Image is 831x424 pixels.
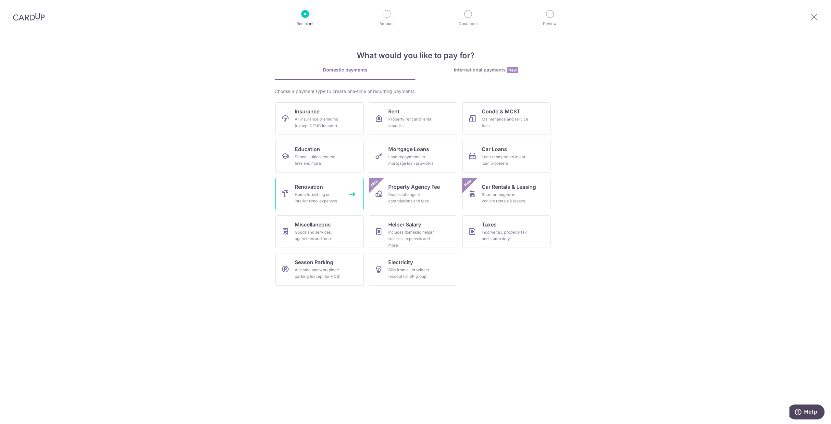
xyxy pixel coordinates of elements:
a: Mortgage LoansLoan repayments to mortgage loan providers [369,140,457,173]
div: International payments [415,67,556,73]
div: Domestic payments [275,67,415,73]
div: All home and workplace parking (except for HDB) [295,267,341,280]
span: Education [295,145,320,153]
p: Document [444,20,492,27]
a: Car LoansLoan repayments to car loan providers [462,140,551,173]
span: Taxes [482,221,497,228]
p: Review [526,20,574,27]
span: Helper Salary [388,221,421,228]
div: Short or long‑term vehicle rentals & leases [482,191,528,204]
a: Property Agency FeeReal estate agent commissions and feesNew [369,178,457,210]
a: Car Rentals & LeasingShort or long‑term vehicle rentals & leasesNew [462,178,551,210]
a: EducationSchool, tuition, course fees and more [275,140,364,173]
div: Loan repayments to car loan providers [482,154,528,167]
img: CardUp [13,13,45,21]
div: Loan repayments to mortgage loan providers [388,154,435,167]
a: ElectricityBills from all providers (except for SP group) [369,253,457,286]
a: InsuranceAll insurance premiums (except NTUC Income) [275,102,364,135]
a: TaxesIncome tax, property tax and stamp duty [462,215,551,248]
div: All insurance premiums (except NTUC Income) [295,116,341,129]
span: Car Loans [482,145,507,153]
div: Maintenance and service fees [482,116,528,129]
a: Condo & MCSTMaintenance and service fees [462,102,551,135]
p: Amount [363,20,411,27]
a: RenovationHome furnishing or interior reno-expenses [275,178,364,210]
span: Renovation [295,183,323,191]
span: Season Parking [295,258,333,266]
div: Income tax, property tax and stamp duty [482,229,528,242]
div: Home furnishing or interior reno-expenses [295,191,341,204]
h4: What would you like to pay for? [275,50,556,61]
div: Property rent and rental deposits [388,116,435,129]
span: Rent [388,108,400,115]
div: Goods and services, agent fees and more [295,229,341,242]
span: Electricity [388,258,413,266]
a: RentProperty rent and rental deposits [369,102,457,135]
span: New [463,178,473,188]
span: Condo & MCST [482,108,520,115]
div: Bills from all providers (except for SP group) [388,267,435,280]
p: Recipient [281,20,329,27]
span: Property Agency Fee [388,183,440,191]
span: New [507,67,518,73]
span: Car Rentals & Leasing [482,183,536,191]
a: MiscellaneousGoods and services, agent fees and more [275,215,364,248]
div: Real estate agent commissions and fees [388,191,435,204]
span: Insurance [295,108,319,115]
a: Season ParkingAll home and workplace parking (except for HDB) [275,253,364,286]
span: Mortgage Loans [388,145,429,153]
div: Includes domestic helper salaries, expenses and more [388,229,435,249]
a: Helper SalaryIncludes domestic helper salaries, expenses and more [369,215,457,248]
span: Miscellaneous [295,221,331,228]
span: Help [15,5,28,10]
div: Choose a payment type to create one-time or recurring payments. [275,88,556,95]
span: New [369,178,380,188]
div: School, tuition, course fees and more [295,154,341,167]
iframe: Opens a widget where you can find more information [789,405,825,421]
